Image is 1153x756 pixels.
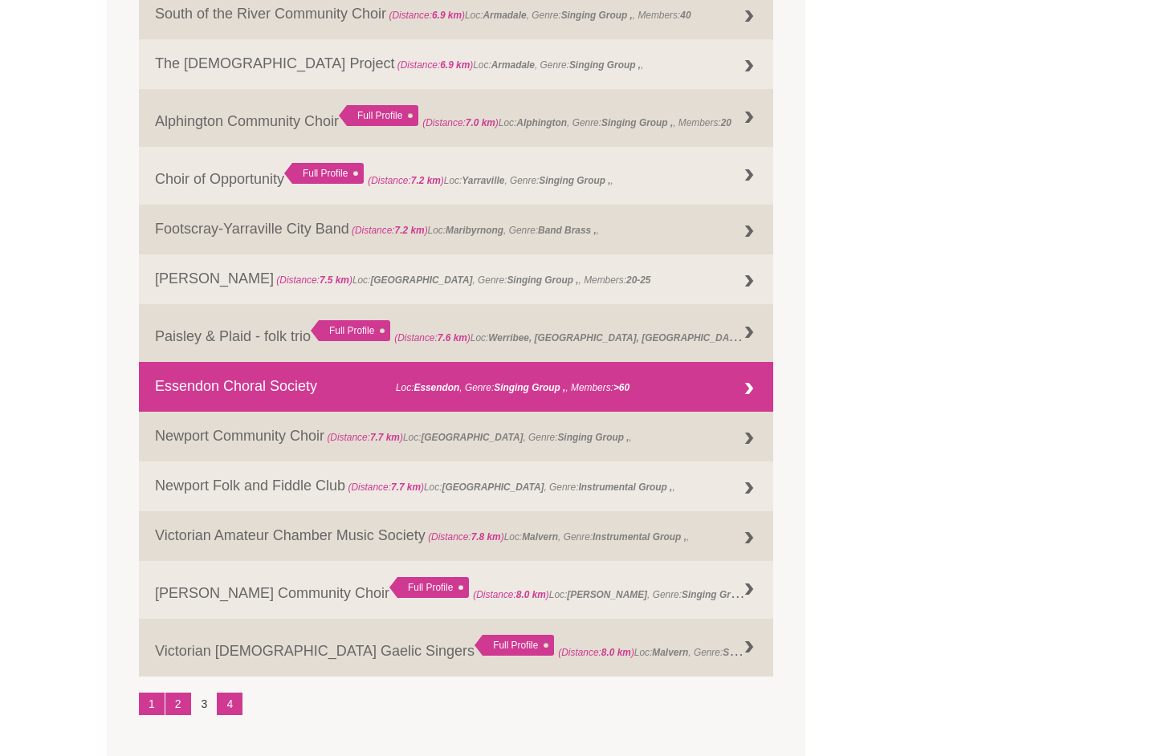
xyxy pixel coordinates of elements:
[391,482,421,493] strong: 7.7 km
[428,531,504,543] span: (Distance: )
[422,117,499,128] span: (Distance: )
[491,59,535,71] strong: Armadale
[139,254,773,304] a: [PERSON_NAME] (Distance:7.5 km)Loc:[GEOGRAPHIC_DATA], Genre:Singing Group ,, Members:20-25
[368,175,613,186] span: Loc: , Genre: ,
[320,382,396,393] span: (Distance: )
[488,328,1045,344] strong: Werribee, [GEOGRAPHIC_DATA], [GEOGRAPHIC_DATA], [GEOGRAPHIC_DATA]. Western Suburbs. [GEOGRAPHIC_D...
[557,432,629,443] strong: Singing Group ,
[561,10,633,21] strong: Singing Group ,
[411,175,441,186] strong: 7.2 km
[139,147,773,205] a: Choir of Opportunity Full Profile (Distance:7.2 km)Loc:Yarraville, Genre:Singing Group ,,
[386,10,691,21] span: Loc: , Genre: , Members:
[389,10,465,21] span: (Distance: )
[558,643,797,659] span: Loc: , Genre: ,
[414,382,459,393] strong: Essendon
[466,117,495,128] strong: 7.0 km
[139,619,773,677] a: Victorian [DEMOGRAPHIC_DATA] Gaelic Singers Full Profile (Distance:8.0 km)Loc:Malvern, Genre:Sing...
[438,332,467,343] strong: 7.6 km
[139,461,773,511] a: Newport Folk and Fiddle Club (Distance:7.7 km)Loc:[GEOGRAPHIC_DATA], Genre:Instrumental Group ,,
[473,585,756,601] span: Loc: , Genre: ,
[494,382,565,393] strong: Singing Group ,
[217,693,242,715] a: 4
[422,117,731,128] span: Loc: , Genre: , Members:
[368,175,444,186] span: (Distance: )
[475,635,554,656] div: Full Profile
[593,531,687,543] strong: Instrumental Group ,
[421,432,523,443] strong: [GEOGRAPHIC_DATA]
[311,320,390,341] div: Full Profile
[397,59,474,71] span: (Distance: )
[139,362,773,412] a: Essendon Choral Society (Distance:7.7 km)Loc:Essendon, Genre:Singing Group ,, Members:>60
[139,205,773,254] a: Footscray-Yarraville City Band (Distance:7.2 km)Loc:Maribyrnong, Genre:Band Brass ,,
[352,225,428,236] span: (Distance: )
[538,225,597,236] strong: Band Brass ,
[394,332,471,343] span: (Distance: )
[578,482,672,493] strong: Instrumental Group ,
[601,117,673,128] strong: Singing Group ,
[320,274,349,286] strong: 7.5 km
[652,647,688,658] strong: Malvern
[139,304,773,362] a: Paisley & Plaid - folk trio Full Profile (Distance:7.6 km)Loc:Werribee, [GEOGRAPHIC_DATA], [GEOGR...
[139,89,773,147] a: Alphington Community Choir Full Profile (Distance:7.0 km)Loc:Alphington, Genre:Singing Group ,, M...
[682,585,753,601] strong: Singing Group ,
[324,432,632,443] span: Loc: , Genre: ,
[440,59,470,71] strong: 6.9 km
[539,175,610,186] strong: Singing Group ,
[370,274,472,286] strong: [GEOGRAPHIC_DATA]
[192,693,218,715] li: 3
[317,382,629,393] span: Loc: , Genre: , Members:
[522,531,558,543] strong: Malvern
[442,482,544,493] strong: [GEOGRAPHIC_DATA]
[284,163,364,184] div: Full Profile
[723,643,794,659] strong: Singing Group ,
[139,693,165,715] a: 1
[348,482,424,493] span: (Distance: )
[567,589,647,600] strong: [PERSON_NAME]
[446,225,503,236] strong: Maribyrnong
[426,531,690,543] span: Loc: , Genre: ,
[349,225,599,236] span: Loc: , Genre: ,
[558,647,634,658] span: (Distance: )
[432,10,462,21] strong: 6.9 km
[569,59,641,71] strong: Singing Group ,
[721,117,731,128] strong: 20
[139,511,773,561] a: Victorian Amateur Chamber Music Society (Distance:7.8 km)Loc:Malvern, Genre:Instrumental Group ,,
[613,382,629,393] strong: >60
[473,589,549,600] span: (Distance: )
[165,693,191,715] a: 2
[274,274,650,286] span: Loc: , Genre: , Members:
[389,577,469,598] div: Full Profile
[516,589,546,600] strong: 8.0 km
[462,175,504,186] strong: Yarraville
[483,10,526,21] strong: Armadale
[339,105,418,126] div: Full Profile
[345,482,675,493] span: Loc: , Genre: ,
[139,412,773,461] a: Newport Community Choir (Distance:7.7 km)Loc:[GEOGRAPHIC_DATA], Genre:Singing Group ,,
[516,117,567,128] strong: Alphington
[276,274,352,286] span: (Distance: )
[395,225,425,236] strong: 7.2 km
[139,561,773,619] a: [PERSON_NAME] Community Choir Full Profile (Distance:8.0 km)Loc:[PERSON_NAME], Genre:Singing Grou...
[394,59,643,71] span: Loc: , Genre: ,
[680,10,691,21] strong: 40
[363,382,393,393] strong: 7.7 km
[370,432,400,443] strong: 7.7 km
[507,274,578,286] strong: Singing Group ,
[327,432,403,443] span: (Distance: )
[626,274,650,286] strong: 20-25
[471,531,501,543] strong: 7.8 km
[139,39,773,89] a: The [DEMOGRAPHIC_DATA] Project (Distance:6.9 km)Loc:Armadale, Genre:Singing Group ,,
[601,647,631,658] strong: 8.0 km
